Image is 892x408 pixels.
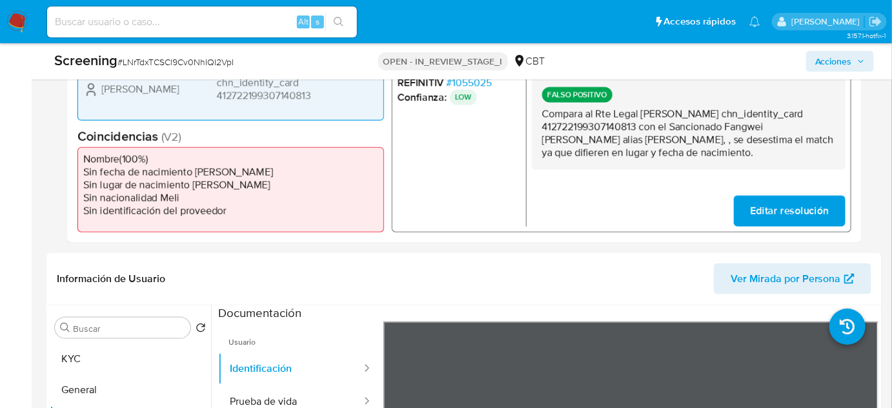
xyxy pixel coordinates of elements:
button: search-icon [325,13,352,31]
button: Buscar [60,323,70,333]
a: Salir [869,15,882,28]
input: Buscar [73,323,185,334]
span: # LNrTdxTCSCl9Cv0NhIQI2VpI [117,56,234,68]
span: 3.157.1-hotfix-1 [847,30,886,41]
div: CBT [513,54,545,68]
span: Ver Mirada por Persona [731,263,841,294]
p: OPEN - IN_REVIEW_STAGE_I [378,52,508,70]
button: Volver al orden por defecto [196,323,206,337]
button: General [50,374,211,405]
input: Buscar usuario o caso... [47,14,357,30]
span: Accesos rápidos [664,15,736,28]
h1: Información de Usuario [57,272,165,285]
button: KYC [50,343,211,374]
a: Notificaciones [749,16,760,27]
b: Screening [54,50,117,70]
button: Ver Mirada por Persona [714,263,871,294]
span: Acciones [815,51,852,72]
p: ext_romamani@mercadolibre.com [791,15,864,28]
button: Acciones [806,51,874,72]
span: Alt [298,15,309,28]
span: s [316,15,319,28]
